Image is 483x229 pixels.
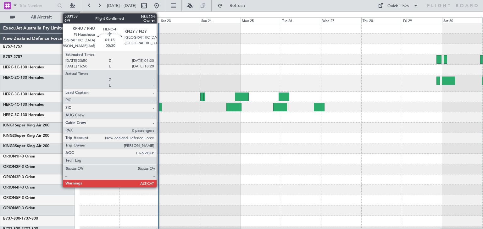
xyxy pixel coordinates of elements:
[3,165,35,169] a: ORION2P-3 Orion
[387,3,409,9] div: Quick Links
[442,17,482,23] div: Sat 30
[3,113,17,117] span: HERC-5
[3,134,49,138] a: KING2Super King Air 200
[16,15,66,19] span: All Aircraft
[200,17,240,23] div: Sun 24
[3,144,49,148] a: KING3Super King Air 200
[79,17,119,23] div: Thu 21
[3,93,17,96] span: HERC-3
[3,55,22,59] a: B757-2757
[3,175,18,179] span: ORION3
[375,1,421,11] button: Quick Links
[3,155,35,158] a: ORION1P-3 Orion
[3,113,44,117] a: HERC-5C-130 Hercules
[3,144,15,148] span: KING3
[3,175,35,179] a: ORION3P-3 Orion
[3,103,17,107] span: HERC-4
[19,1,55,10] input: Trip Number
[7,12,68,22] button: All Aircraft
[3,186,35,189] a: ORION4P-3 Orion
[3,155,18,158] span: ORION1
[3,76,44,80] a: HERC-2C-130 Hercules
[3,103,44,107] a: HERC-4C-130 Hercules
[3,206,35,210] a: ORION6P-3 Orion
[107,3,136,8] span: [DATE] - [DATE]
[224,3,251,8] span: Refresh
[160,17,200,23] div: Sat 23
[281,17,321,23] div: Tue 26
[321,17,361,23] div: Wed 27
[3,196,18,200] span: ORION5
[3,66,44,69] a: HERC-1C-130 Hercules
[3,217,24,221] span: B737-800-1
[402,17,442,23] div: Fri 29
[3,186,18,189] span: ORION4
[361,17,402,23] div: Thu 28
[3,76,17,80] span: HERC-2
[3,134,15,138] span: KING2
[81,13,92,18] div: [DATE]
[241,17,281,23] div: Mon 25
[3,206,18,210] span: ORION6
[3,45,16,49] span: B757-1
[3,93,44,96] a: HERC-3C-130 Hercules
[3,165,18,169] span: ORION2
[3,66,17,69] span: HERC-1
[3,124,49,127] a: KING1Super King Air 200
[3,55,16,59] span: B757-2
[3,45,22,49] a: B757-1757
[3,124,15,127] span: KING1
[3,196,35,200] a: ORION5P-3 Orion
[3,217,38,221] a: B737-800-1737-800
[119,17,160,23] div: Fri 22
[215,1,253,11] button: Refresh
